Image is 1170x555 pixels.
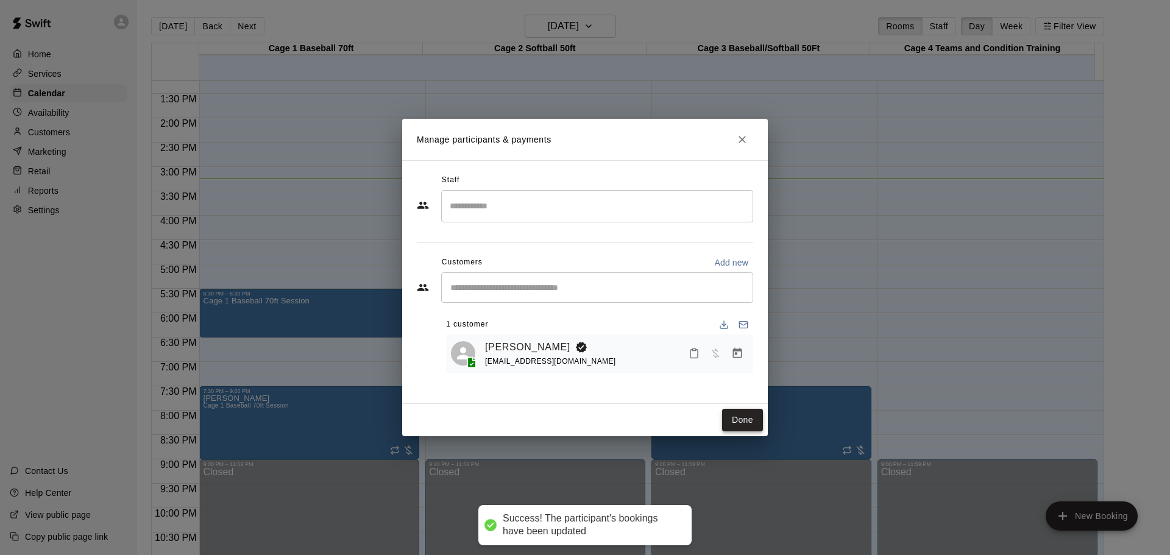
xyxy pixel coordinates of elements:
button: Email participants [734,315,753,334]
span: Has not paid [704,348,726,358]
p: Add new [714,256,748,269]
svg: Booking Owner [575,341,587,353]
div: Success! The participant's bookings have been updated [503,512,679,538]
button: Close [731,129,753,150]
div: Jonathan salazar [451,341,475,366]
p: Manage participants & payments [417,133,551,146]
button: Manage bookings & payment [726,342,748,364]
span: Customers [442,253,483,272]
span: 1 customer [446,315,488,334]
div: Search staff [441,190,753,222]
svg: Staff [417,199,429,211]
button: Done [722,409,763,431]
button: Download list [714,315,734,334]
svg: Customers [417,281,429,294]
div: Start typing to search customers... [441,272,753,303]
a: [PERSON_NAME] [485,339,570,355]
span: Staff [442,171,459,190]
span: [EMAIL_ADDRESS][DOMAIN_NAME] [485,357,616,366]
button: Mark attendance [684,343,704,364]
button: Add new [709,253,753,272]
